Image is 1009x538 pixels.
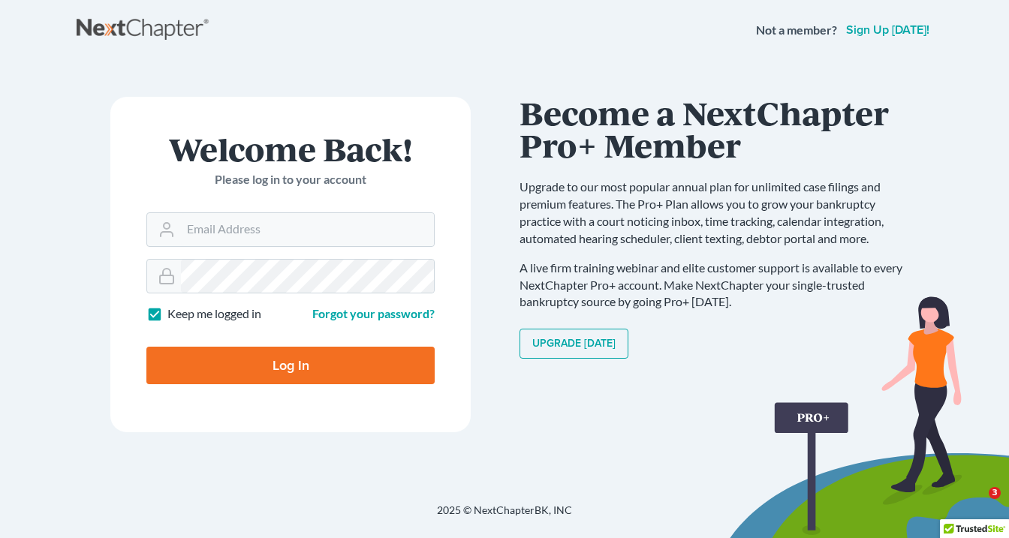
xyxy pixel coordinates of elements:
[843,24,932,36] a: Sign up [DATE]!
[146,171,435,188] p: Please log in to your account
[520,179,917,247] p: Upgrade to our most popular annual plan for unlimited case filings and premium features. The Pro+...
[520,329,628,359] a: Upgrade [DATE]
[989,487,1001,499] span: 3
[181,213,434,246] input: Email Address
[958,487,994,523] iframe: Intercom live chat
[146,347,435,384] input: Log In
[756,22,837,39] strong: Not a member?
[167,305,261,323] label: Keep me logged in
[146,133,435,165] h1: Welcome Back!
[520,260,917,311] p: A live firm training webinar and elite customer support is available to every NextChapter Pro+ ac...
[520,97,917,161] h1: Become a NextChapter Pro+ Member
[312,306,435,320] a: Forgot your password?
[77,503,932,530] div: 2025 © NextChapterBK, INC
